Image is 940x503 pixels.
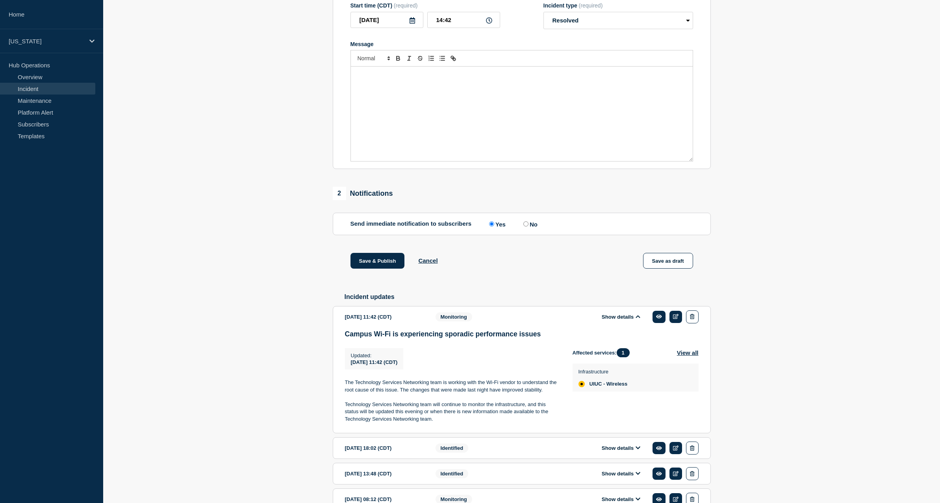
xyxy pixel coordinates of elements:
span: Affected services: [573,348,634,357]
div: affected [578,381,585,387]
button: View all [677,348,699,357]
input: No [523,221,528,226]
span: [DATE] 11:42 (CDT) [351,359,398,365]
p: The Technology Services Networking team is working with the Wi-Fi vendor to understand the root c... [345,379,560,393]
div: Message [351,67,693,161]
p: [US_STATE] [9,38,84,45]
span: Identified [436,469,469,478]
span: (required) [579,2,603,9]
button: Show details [599,314,643,320]
h2: Incident updates [345,293,711,301]
button: Toggle italic text [404,54,415,63]
p: Technology Services Networking team will continue to monitor the infrastructure, and this status ... [345,401,560,423]
button: Cancel [418,257,438,264]
span: 2 [333,187,346,200]
button: Show details [599,445,643,451]
div: [DATE] 11:42 (CDT) [345,310,424,323]
p: Infrastructure [578,369,628,375]
button: Show details [599,470,643,477]
button: Toggle ordered list [426,54,437,63]
span: Font size [354,54,393,63]
button: Show details [599,496,643,503]
button: Toggle bulleted list [437,54,448,63]
input: Yes [489,221,494,226]
span: (required) [394,2,418,9]
h3: Campus Wi-Fi is experiencing sporadic performance issues [345,330,699,338]
label: No [521,220,538,228]
input: HH:MM [427,12,500,28]
label: Yes [487,220,506,228]
select: Incident type [543,12,693,29]
button: Save & Publish [350,253,405,269]
span: UIUC - Wireless [590,381,628,387]
span: 1 [617,348,630,357]
p: Send immediate notification to subscribers [350,220,472,228]
div: Notifications [333,187,393,200]
div: Send immediate notification to subscribers [350,220,693,228]
p: Updated : [351,353,398,358]
button: Toggle bold text [393,54,404,63]
span: Monitoring [436,312,472,321]
input: YYYY-MM-DD [350,12,423,28]
button: Toggle strikethrough text [415,54,426,63]
div: Message [350,41,693,47]
span: Identified [436,444,469,453]
div: [DATE] 18:02 (CDT) [345,442,424,455]
div: [DATE] 13:48 (CDT) [345,467,424,480]
button: Toggle link [448,54,459,63]
button: Save as draft [643,253,693,269]
div: Incident type [543,2,693,9]
div: Start time (CDT) [350,2,500,9]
